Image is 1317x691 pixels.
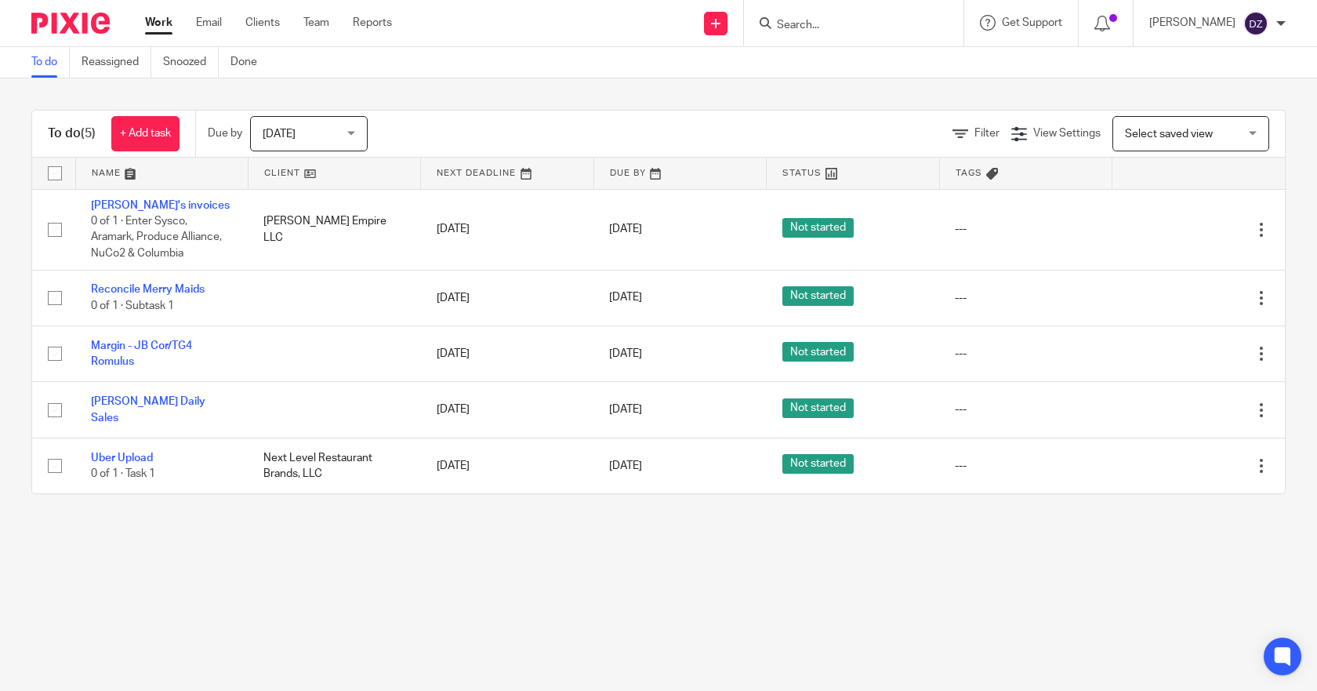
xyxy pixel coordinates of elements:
span: [DATE] [609,293,642,304]
td: [PERSON_NAME] Empire LLC [248,189,420,270]
span: Tags [956,169,982,177]
a: Snoozed [163,47,219,78]
td: [DATE] [421,189,593,270]
a: Reconcile Merry Maids [91,284,205,295]
input: Search [775,19,916,33]
span: Filter [974,128,1000,139]
td: [DATE] [421,325,593,381]
div: --- [955,402,1096,417]
span: Not started [782,342,854,362]
a: Email [196,15,222,31]
td: [DATE] [421,270,593,325]
span: View Settings [1033,128,1101,139]
span: Not started [782,286,854,306]
a: Team [303,15,329,31]
h1: To do [48,125,96,142]
img: svg%3E [1243,11,1268,36]
a: Uber Upload [91,453,153,464]
span: 0 of 1 · Subtask 1 [91,300,174,311]
span: Get Support [1002,17,1062,28]
span: Not started [782,398,854,418]
a: Done [230,47,269,78]
a: [PERSON_NAME] Daily Sales [91,396,205,423]
span: [DATE] [609,224,642,235]
a: Reassigned [82,47,151,78]
a: To do [31,47,70,78]
p: Due by [208,125,242,141]
span: Select saved view [1125,129,1213,140]
span: 0 of 1 · Enter Sysco, Aramark, Produce Alliance, NuCo2 & Columbia [91,216,222,259]
a: Reports [353,15,392,31]
td: [DATE] [421,438,593,493]
a: + Add task [111,116,180,151]
a: Work [145,15,172,31]
span: [DATE] [609,348,642,359]
span: Not started [782,454,854,474]
span: 0 of 1 · Task 1 [91,468,155,479]
div: --- [955,346,1096,362]
span: [DATE] [609,460,642,471]
a: Clients [245,15,280,31]
span: [DATE] [609,405,642,416]
div: --- [955,221,1096,237]
a: Margin - JB Cor/TG4 Romulus [91,340,192,367]
span: (5) [81,127,96,140]
td: Next Level Restaurant Brands, LLC [248,438,420,493]
td: [DATE] [421,382,593,438]
span: [DATE] [263,129,296,140]
div: --- [955,290,1096,306]
div: --- [955,458,1096,474]
img: Pixie [31,13,110,34]
p: [PERSON_NAME] [1149,15,1235,31]
span: Not started [782,218,854,238]
a: [PERSON_NAME]'s invoices [91,200,230,211]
